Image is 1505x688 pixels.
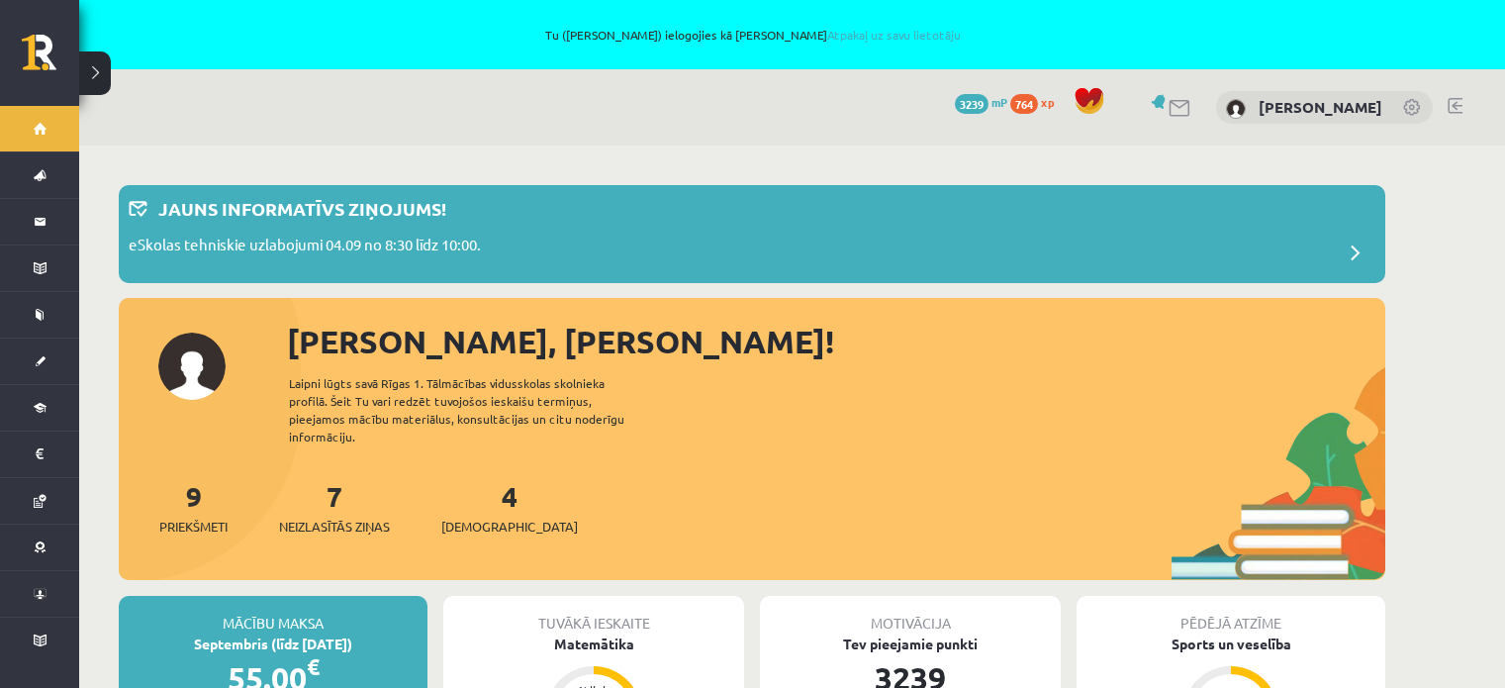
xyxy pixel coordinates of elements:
[287,318,1385,365] div: [PERSON_NAME], [PERSON_NAME]!
[827,27,961,43] a: Atpakaļ uz savu lietotāju
[307,652,320,681] span: €
[150,29,1355,41] span: Tu ([PERSON_NAME]) ielogojies kā [PERSON_NAME]
[1077,596,1385,634] div: Pēdējā atzīme
[289,374,659,445] div: Laipni lūgts savā Rīgas 1. Tālmācības vidusskolas skolnieka profilā. Šeit Tu vari redzēt tuvojošo...
[279,517,390,537] span: Neizlasītās ziņas
[443,596,744,634] div: Tuvākā ieskaite
[441,478,578,537] a: 4[DEMOGRAPHIC_DATA]
[1010,94,1038,114] span: 764
[129,234,481,261] p: eSkolas tehniskie uzlabojumi 04.09 no 8:30 līdz 10:00.
[129,195,1375,273] a: Jauns informatīvs ziņojums! eSkolas tehniskie uzlabojumi 04.09 no 8:30 līdz 10:00.
[159,478,228,537] a: 9Priekšmeti
[760,596,1061,634] div: Motivācija
[1077,634,1385,654] div: Sports un veselība
[955,94,1007,110] a: 3239 mP
[119,596,427,634] div: Mācību maksa
[158,195,446,222] p: Jauns informatīvs ziņojums!
[1259,97,1382,117] a: [PERSON_NAME]
[441,517,578,537] span: [DEMOGRAPHIC_DATA]
[119,634,427,654] div: Septembris (līdz [DATE])
[1041,94,1054,110] span: xp
[1010,94,1064,110] a: 764 xp
[955,94,988,114] span: 3239
[279,478,390,537] a: 7Neizlasītās ziņas
[22,35,79,84] a: Rīgas 1. Tālmācības vidusskola
[991,94,1007,110] span: mP
[443,634,744,654] div: Matemātika
[159,517,228,537] span: Priekšmeti
[760,634,1061,654] div: Tev pieejamie punkti
[1226,99,1246,119] img: Amanda Lorberga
